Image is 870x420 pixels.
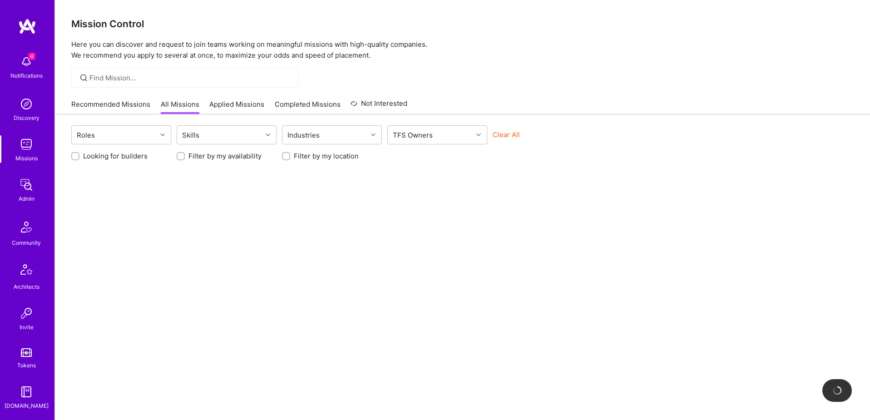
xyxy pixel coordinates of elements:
[89,73,292,83] input: Find Mission...
[17,361,36,370] div: Tokens
[832,385,842,395] img: loading
[351,98,407,114] a: Not Interested
[74,128,97,142] div: Roles
[14,282,40,292] div: Architects
[17,304,35,322] img: Invite
[275,99,341,114] a: Completed Missions
[160,133,165,137] i: icon Chevron
[15,216,37,238] img: Community
[14,113,40,123] div: Discovery
[17,53,35,71] img: bell
[17,383,35,401] img: guide book
[476,133,481,137] i: icon Chevron
[209,99,264,114] a: Applied Missions
[71,18,854,30] h3: Mission Control
[12,238,41,247] div: Community
[17,95,35,113] img: discovery
[20,322,34,332] div: Invite
[391,128,435,142] div: TFS Owners
[188,151,262,161] label: Filter by my availability
[83,151,148,161] label: Looking for builders
[71,99,150,114] a: Recommended Missions
[5,401,49,410] div: [DOMAIN_NAME]
[294,151,359,161] label: Filter by my location
[266,133,270,137] i: icon Chevron
[15,153,38,163] div: Missions
[15,260,37,282] img: Architects
[79,73,89,83] i: icon SearchGrey
[17,176,35,194] img: admin teamwork
[17,135,35,153] img: teamwork
[28,53,35,60] span: 4
[180,128,202,142] div: Skills
[71,39,854,61] p: Here you can discover and request to join teams working on meaningful missions with high-quality ...
[285,128,322,142] div: Industries
[493,130,520,139] button: Clear All
[371,133,376,137] i: icon Chevron
[161,99,199,114] a: All Missions
[21,348,32,357] img: tokens
[19,194,35,203] div: Admin
[10,71,43,80] div: Notifications
[18,18,36,35] img: logo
